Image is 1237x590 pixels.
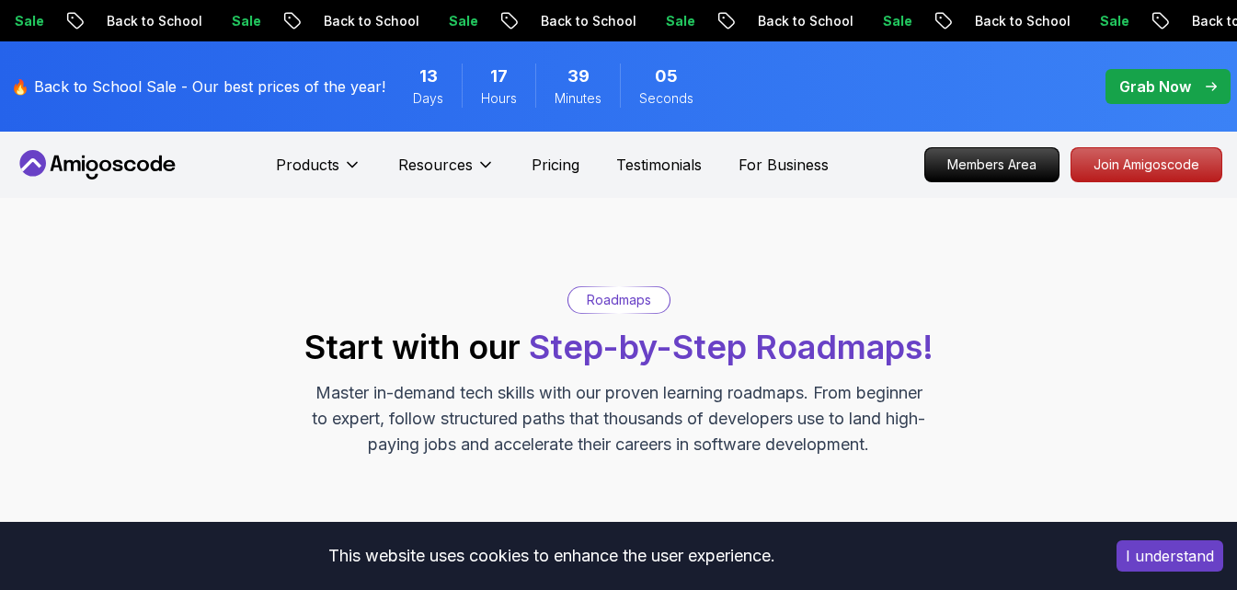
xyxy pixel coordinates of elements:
p: Join Amigoscode [1071,148,1221,181]
p: Sale [425,12,484,30]
span: Days [413,89,443,108]
p: Resources [398,154,473,176]
span: 17 Hours [490,64,508,89]
a: Testimonials [616,154,702,176]
span: 5 Seconds [655,64,678,89]
span: Minutes [555,89,601,108]
p: Sale [859,12,918,30]
span: 13 Days [419,64,438,89]
a: Pricing [532,154,579,176]
p: Back to School [83,12,208,30]
p: Back to School [517,12,642,30]
p: Back to School [951,12,1076,30]
span: Seconds [639,89,693,108]
p: Sale [208,12,267,30]
button: Resources [398,154,495,191]
a: Members Area [924,147,1059,182]
a: Join Amigoscode [1071,147,1222,182]
button: Products [276,154,361,191]
span: 39 Minutes [567,64,590,89]
p: Members Area [925,148,1059,181]
p: Master in-demand tech skills with our proven learning roadmaps. From beginner to expert, follow s... [310,380,928,457]
div: This website uses cookies to enhance the user experience. [14,536,1089,576]
p: Sale [642,12,701,30]
p: Roadmaps [587,291,651,309]
p: Grab Now [1119,75,1191,98]
p: Sale [1076,12,1135,30]
p: Products [276,154,339,176]
span: Hours [481,89,517,108]
span: Step-by-Step Roadmaps! [529,327,933,367]
p: 🔥 Back to School Sale - Our best prices of the year! [11,75,385,98]
button: Accept cookies [1117,540,1223,572]
p: Back to School [300,12,425,30]
a: For Business [739,154,829,176]
p: Back to School [734,12,859,30]
h2: Start with our [304,329,933,365]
